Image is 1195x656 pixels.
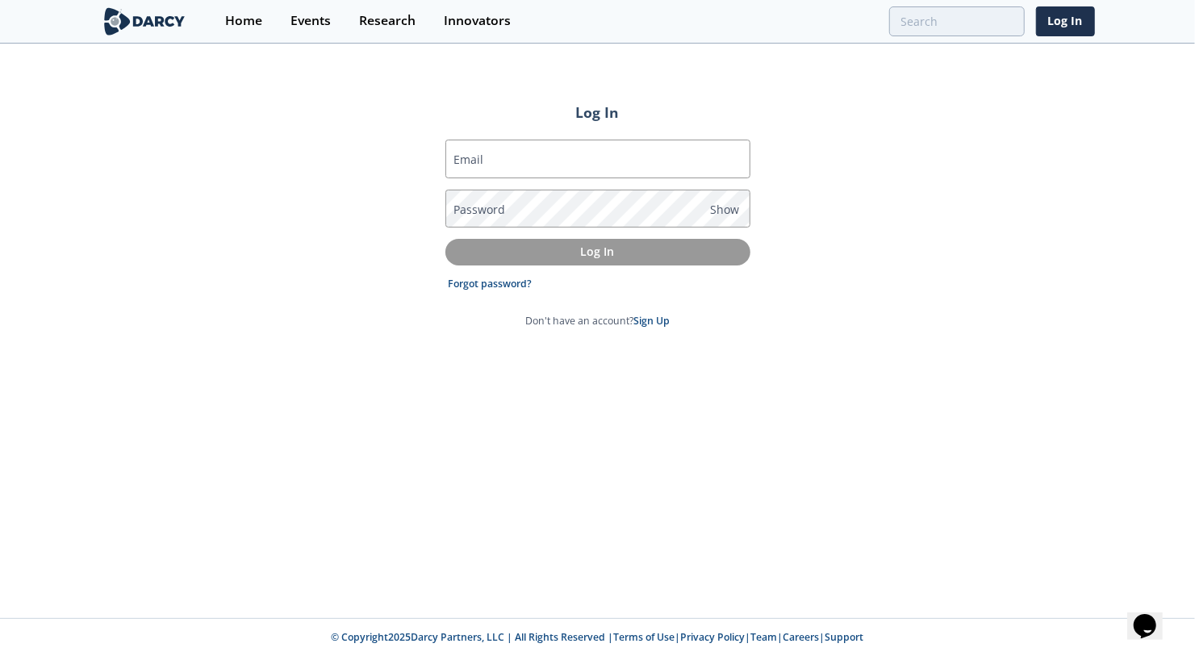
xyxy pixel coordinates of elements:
img: logo-wide.svg [101,7,189,36]
p: Don't have an account? [525,314,670,328]
label: Email [453,151,483,168]
a: Team [751,630,778,644]
div: Research [359,15,416,27]
a: Log In [1036,6,1095,36]
div: Events [290,15,331,27]
div: Home [225,15,262,27]
a: Terms of Use [614,630,675,644]
input: Advanced Search [889,6,1025,36]
p: © Copyright 2025 Darcy Partners, LLC | All Rights Reserved | | | | | [40,630,1156,645]
iframe: chat widget [1127,591,1179,640]
span: Show [711,201,740,218]
a: Careers [783,630,820,644]
a: Sign Up [633,314,670,328]
h2: Log In [445,102,750,123]
p: Log In [457,243,739,260]
a: Forgot password? [448,277,532,291]
button: Log In [445,239,750,265]
a: Privacy Policy [681,630,746,644]
label: Password [453,201,505,218]
div: Innovators [444,15,511,27]
a: Support [825,630,864,644]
